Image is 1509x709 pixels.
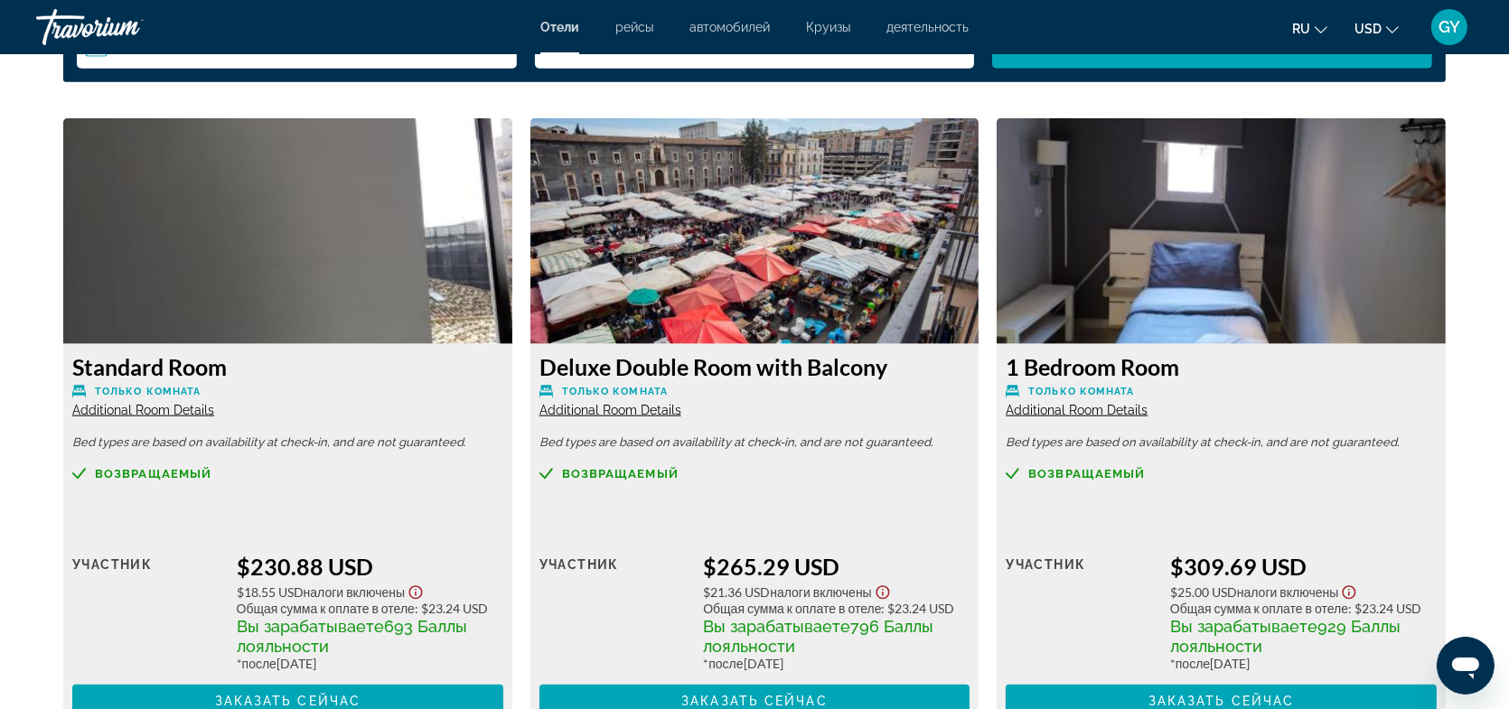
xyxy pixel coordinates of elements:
a: деятельность [886,20,969,34]
a: автомобилей [689,20,770,34]
h3: Standard Room [72,353,503,380]
span: Additional Room Details [72,403,214,417]
div: : $23.24 USD [703,601,970,616]
span: Только комната [1028,386,1134,397]
span: Только комната [562,386,668,397]
a: возвращаемый [72,467,503,480]
div: $230.88 USD [237,553,503,580]
div: Search widget [77,23,1432,69]
span: возвращаемый [562,468,679,480]
div: : $23.24 USD [237,601,503,616]
p: Bed types are based on availability at check-in, and are not guaranteed. [72,436,503,449]
button: Select check in and out date [77,23,517,69]
span: Заказать сейчас [681,694,828,708]
span: 796 Баллы лояльности [703,617,933,656]
span: USD [1354,22,1382,36]
span: после [708,656,743,671]
span: Налоги включены [770,584,872,600]
span: возвращаемый [95,468,211,480]
span: после [1176,656,1210,671]
span: ru [1292,22,1310,36]
div: участник [1006,553,1157,671]
img: 1 Bedroom Room [997,118,1446,344]
span: Заказать сейчас [1148,694,1295,708]
img: Deluxe Double Room with Balcony [530,118,979,344]
button: Show Taxes and Fees disclaimer [872,580,894,601]
div: * [DATE] [703,656,970,671]
button: Show Taxes and Fees disclaimer [405,580,426,601]
a: возвращаемый [539,467,970,480]
button: User Menu [1426,8,1473,46]
span: $18.55 USD [237,584,304,600]
img: Standard Room [63,118,512,344]
h3: 1 Bedroom Room [1006,353,1437,380]
a: возвращаемый [1006,467,1437,480]
h3: Deluxe Double Room with Balcony [539,353,970,380]
span: Вы зарабатываете [237,617,384,636]
p: Bed types are based on availability at check-in, and are not guaranteed. [1006,436,1437,449]
span: Общая сумма к оплате в отеле [237,601,415,616]
button: Show Taxes and Fees disclaimer [1338,580,1360,601]
a: Travorium [36,4,217,51]
a: Отели [540,20,579,34]
a: Круизы [806,20,850,34]
div: : $23.24 USD [1170,601,1437,616]
span: Вы зарабатываете [1170,617,1317,636]
span: $21.36 USD [703,584,770,600]
span: 693 Баллы лояльности [237,617,467,656]
span: Additional Room Details [1006,403,1148,417]
button: Change currency [1354,15,1399,42]
div: * [DATE] [1170,656,1437,671]
span: Заказать сейчас [215,694,361,708]
span: Только комната [95,386,201,397]
div: участник [72,553,223,671]
div: $265.29 USD [703,553,970,580]
div: * [DATE] [237,656,503,671]
span: Общая сумма к оплате в отеле [1170,601,1348,616]
span: Общая сумма к оплате в отеле [703,601,881,616]
span: Additional Room Details [539,403,681,417]
span: Налоги включены [1237,584,1339,600]
iframe: Кнопка запуска окна обмена сообщениями [1437,637,1495,695]
span: $25.00 USD [1170,584,1237,600]
span: Вы зарабатываете [703,617,850,636]
span: Налоги включены [304,584,406,600]
div: $309.69 USD [1170,553,1437,580]
span: после [242,656,276,671]
a: рейсы [615,20,653,34]
span: возвращаемый [1028,468,1145,480]
span: GY [1439,18,1460,36]
div: участник [539,553,690,671]
button: Change language [1292,15,1327,42]
span: 929 Баллы лояльности [1170,617,1401,656]
p: Bed types are based on availability at check-in, and are not guaranteed. [539,436,970,449]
